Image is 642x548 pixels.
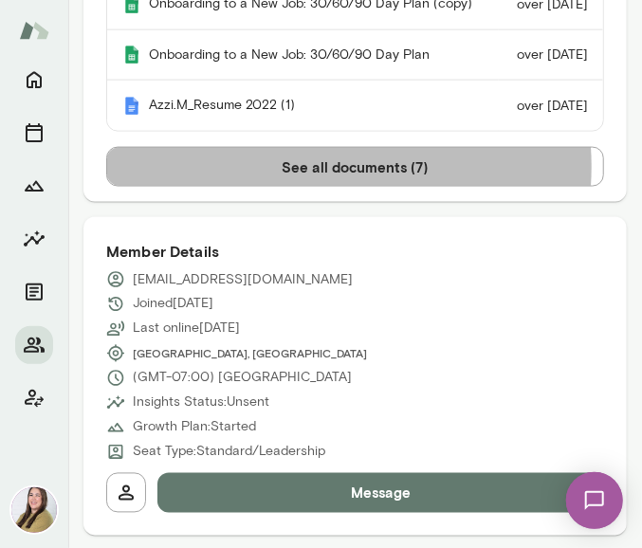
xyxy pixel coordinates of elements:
[133,369,352,388] p: (GMT-07:00) [GEOGRAPHIC_DATA]
[499,81,603,131] td: over [DATE]
[499,30,603,82] td: over [DATE]
[15,273,53,311] button: Documents
[15,167,53,205] button: Growth Plan
[133,295,213,314] p: Joined [DATE]
[133,393,269,412] p: Insights Status: Unsent
[133,346,367,361] span: [GEOGRAPHIC_DATA], [GEOGRAPHIC_DATA]
[133,443,325,462] p: Seat Type: Standard/Leadership
[106,147,604,187] button: See all documents (7)
[107,30,499,82] th: Onboarding to a New Job: 30/60/90 Day Plan
[19,12,49,48] img: Mento
[15,326,53,364] button: Members
[157,473,604,513] button: Message
[122,46,141,64] img: Mento
[15,220,53,258] button: Insights
[15,379,53,417] button: Client app
[15,61,53,99] button: Home
[133,418,256,437] p: Growth Plan: Started
[133,270,353,289] p: [EMAIL_ADDRESS][DOMAIN_NAME]
[11,487,57,533] img: Michelle Doan
[106,240,604,263] h6: Member Details
[15,114,53,152] button: Sessions
[122,97,141,116] img: Mento
[107,81,499,131] th: Azzi.M_Resume 2022 (1)
[133,320,240,338] p: Last online [DATE]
